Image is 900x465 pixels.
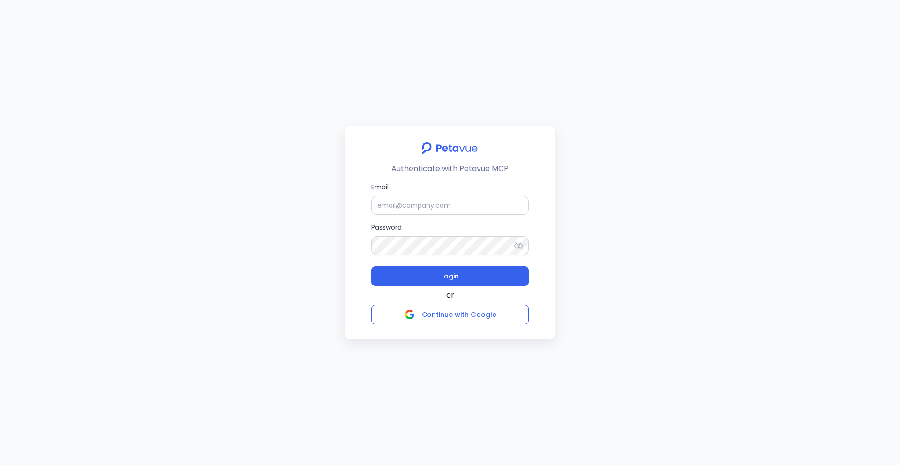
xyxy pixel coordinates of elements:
[371,236,529,255] input: Password
[416,137,484,159] img: petavue logo
[371,266,529,286] button: Login
[371,305,529,324] button: Continue with Google
[371,222,529,255] label: Password
[371,196,529,215] input: Email
[422,310,496,319] span: Continue with Google
[371,182,529,215] label: Email
[446,290,454,301] span: or
[441,270,459,283] span: Login
[391,163,509,174] p: Authenticate with Petavue MCP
